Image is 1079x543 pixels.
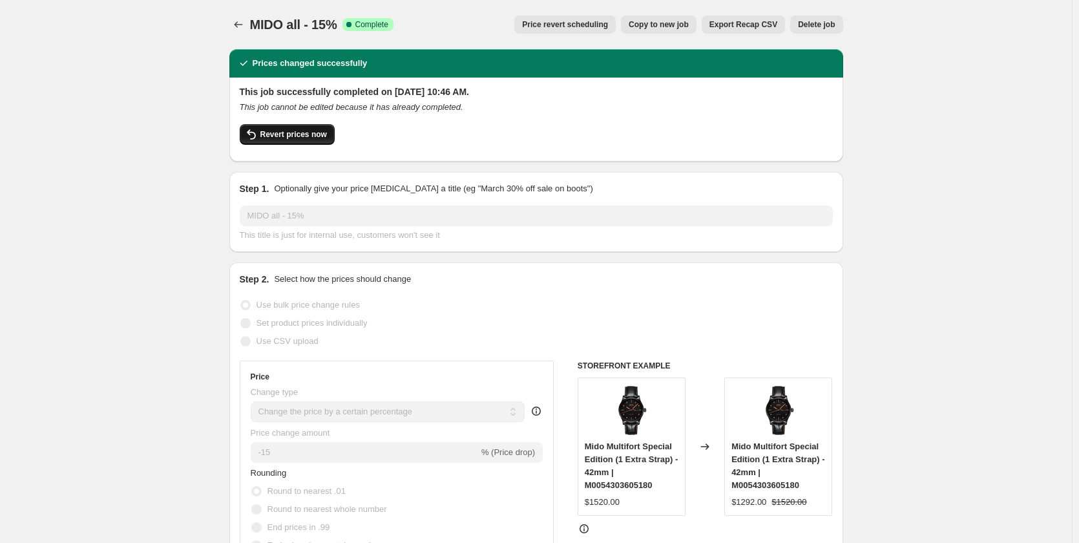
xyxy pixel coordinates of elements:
button: Revert prices now [240,124,335,145]
h2: This job successfully completed on [DATE] 10:46 AM. [240,85,833,98]
span: End prices in .99 [267,522,330,532]
span: % (Price drop) [481,447,535,457]
div: help [530,405,543,418]
button: Price change jobs [229,16,247,34]
strike: $1520.00 [771,496,806,509]
span: Revert prices now [260,129,327,140]
input: -15 [251,442,479,463]
span: Price revert scheduling [522,19,608,30]
span: Copy to new job [629,19,689,30]
h2: Step 1. [240,182,269,195]
span: Complete [355,19,388,30]
div: $1292.00 [731,496,766,509]
img: M005.430.36.051.80_0_front_1_22002e57-c135-41ac-bbb8-cd83d4da41ce_80x.png [753,385,804,436]
span: Round to nearest .01 [267,486,346,496]
span: Export Recap CSV [709,19,777,30]
button: Price revert scheduling [514,16,616,34]
span: Mido Multifort Special Edition (1 Extra Strap) - 42mm | M0054303605180 [585,442,678,490]
span: Mido Multifort Special Edition (1 Extra Strap) - 42mm | M0054303605180 [731,442,824,490]
p: Select how the prices should change [274,273,411,286]
span: Round to nearest whole number [267,504,387,514]
div: $1520.00 [585,496,620,509]
p: Optionally give your price [MEDICAL_DATA] a title (eg "March 30% off sale on boots") [274,182,592,195]
span: Delete job [798,19,835,30]
span: Set product prices individually [257,318,368,328]
input: 30% off holiday sale [240,206,833,226]
span: Price change amount [251,428,330,438]
span: Change type [251,387,299,397]
img: M005.430.36.051.80_0_front_1_22002e57-c135-41ac-bbb8-cd83d4da41ce_80x.png [605,385,657,436]
span: Use bulk price change rules [257,300,360,310]
span: This title is just for internal use, customers won't see it [240,230,440,240]
h3: Price [251,372,269,382]
i: This job cannot be edited because it has already completed. [240,102,463,112]
span: Rounding [251,468,287,478]
button: Delete job [790,16,843,34]
h6: STOREFRONT EXAMPLE [578,361,833,371]
h2: Step 2. [240,273,269,286]
span: MIDO all - 15% [250,17,337,32]
span: Use CSV upload [257,336,319,346]
h2: Prices changed successfully [253,57,368,70]
button: Copy to new job [621,16,697,34]
button: Export Recap CSV [702,16,785,34]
